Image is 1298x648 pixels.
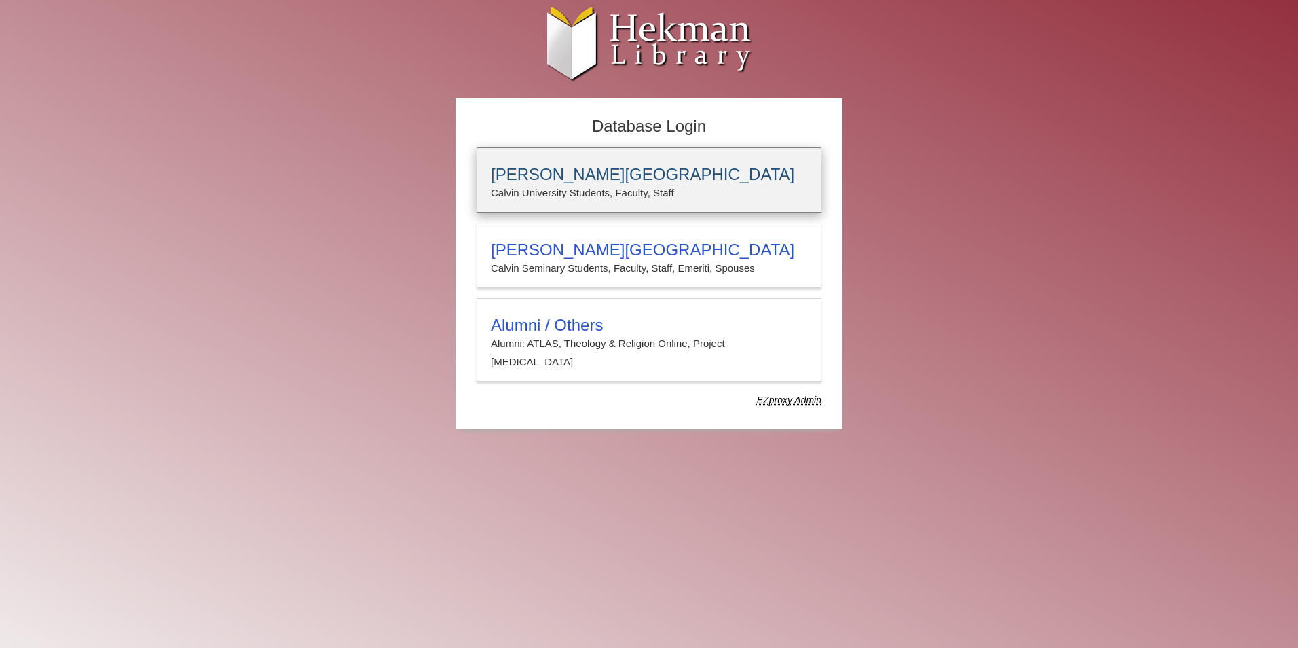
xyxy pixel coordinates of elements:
h3: [PERSON_NAME][GEOGRAPHIC_DATA] [491,240,807,259]
h3: [PERSON_NAME][GEOGRAPHIC_DATA] [491,165,807,184]
a: [PERSON_NAME][GEOGRAPHIC_DATA]Calvin Seminary Students, Faculty, Staff, Emeriti, Spouses [477,223,821,288]
h3: Alumni / Others [491,316,807,335]
p: Calvin Seminary Students, Faculty, Staff, Emeriti, Spouses [491,259,807,277]
a: [PERSON_NAME][GEOGRAPHIC_DATA]Calvin University Students, Faculty, Staff [477,147,821,213]
dfn: Use Alumni login [757,395,821,406]
h2: Database Login [470,113,828,141]
p: Calvin University Students, Faculty, Staff [491,184,807,202]
summary: Alumni / OthersAlumni: ATLAS, Theology & Religion Online, Project [MEDICAL_DATA] [491,316,807,371]
p: Alumni: ATLAS, Theology & Religion Online, Project [MEDICAL_DATA] [491,335,807,371]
